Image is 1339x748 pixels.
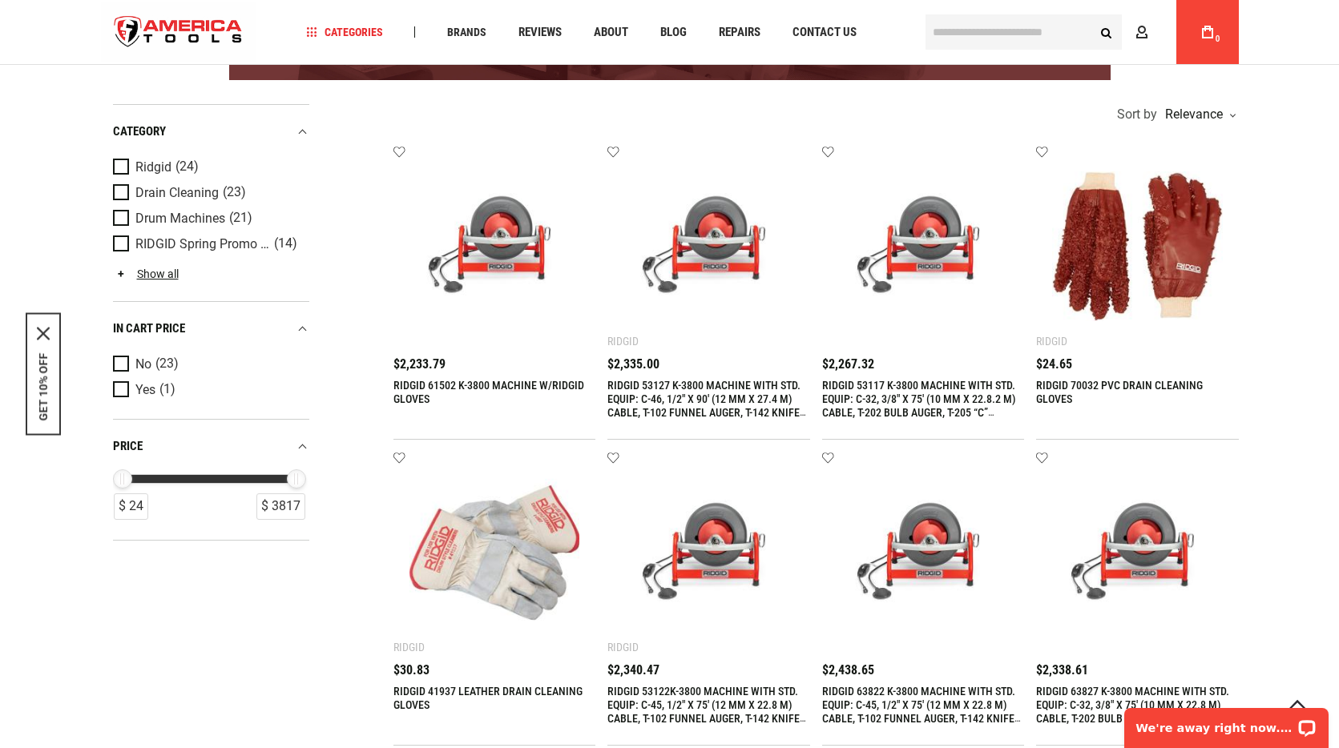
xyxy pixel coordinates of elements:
span: RIDGID Spring Promo 2025 [135,237,270,251]
div: Product Filters [113,104,309,541]
div: Relevance [1161,108,1235,121]
span: Yes [135,383,155,397]
span: (1) [159,383,175,396]
img: RIDGID 61502 K-3800 MACHINE W/RIDGID GLOVES [409,161,580,332]
div: $ 24 [114,493,148,520]
a: Repairs [712,22,768,43]
button: Search [1091,17,1122,47]
span: (23) [155,357,179,371]
img: RIDGID 53117 K-3800 MACHINE WITH STD. EQUIP: C-32, 3/8 [838,161,1009,332]
img: RIDGID 63822 K-3800 MACHINE WITH STD. EQUIP: C-45, 1/2 [838,468,1009,638]
span: $2,438.65 [822,664,874,677]
div: Ridgid [607,335,639,348]
span: Blog [660,26,687,38]
span: (21) [229,211,252,225]
a: No (23) [113,356,305,373]
svg: close icon [37,328,50,340]
a: Contact Us [785,22,864,43]
div: $ 3817 [256,493,305,520]
img: RIDGID 41937 LEATHER DRAIN CLEANING GLOVES [409,468,580,638]
a: RIDGID 53127 K-3800 MACHINE WITH STD. EQUIP: C-46, 1/2" X 90' (12 MM X 27.4 M) CABLE, T-102 FUNNE... [607,379,806,446]
a: Show all [113,267,179,280]
span: Ridgid [135,160,171,175]
span: $24.65 [1036,358,1072,371]
button: GET 10% OFF [37,353,50,421]
span: $2,267.32 [822,358,874,371]
img: RIDGID 70032 PVC DRAIN CLEANING GLOVES [1052,161,1223,332]
span: (14) [274,237,297,251]
a: Yes (1) [113,381,305,399]
img: RIDGID 63827 K-3800 MACHINE WITH STD. EQUIP: C-32, 3/8 [1052,468,1223,638]
div: Ridgid [393,641,425,653]
span: Drain Cleaning [135,186,219,200]
a: RIDGID 70032 PVC DRAIN CLEANING GLOVES [1036,379,1203,405]
button: Close [37,328,50,340]
span: $2,335.00 [607,358,659,371]
span: Drum Machines [135,211,225,226]
img: RIDGID 53122K-3800 MACHINE WITH STD. EQUIP: C-45, 1/2 [623,468,794,638]
span: $2,338.61 [1036,664,1088,677]
div: price [113,436,309,457]
div: category [113,121,309,143]
span: Brands [447,26,486,38]
span: 0 [1216,34,1220,43]
img: America Tools [101,2,256,62]
a: Reviews [511,22,569,43]
iframe: LiveChat chat widget [1114,698,1339,748]
span: (24) [175,160,199,174]
a: RIDGID 61502 K-3800 MACHINE W/RIDGID GLOVES [393,379,584,405]
span: $2,233.79 [393,358,446,371]
div: Ridgid [1036,335,1067,348]
span: Categories [306,26,383,38]
a: Blog [653,22,694,43]
a: store logo [101,2,256,62]
div: Ridgid [607,641,639,653]
a: Ridgid (24) [113,159,305,176]
span: No [135,357,151,372]
img: RIDGID 53127 K-3800 MACHINE WITH STD. EQUIP: C-46, 1/2 [623,161,794,332]
a: About [587,22,635,43]
a: RIDGID 41937 LEATHER DRAIN CLEANING GLOVES [393,685,583,711]
a: Drain Cleaning (23) [113,184,305,202]
span: Reviews [518,26,562,38]
a: Categories [299,22,390,43]
span: Contact Us [793,26,857,38]
span: (23) [223,186,246,199]
span: $30.83 [393,664,430,677]
div: In cart price [113,318,309,340]
span: Repairs [719,26,760,38]
span: About [594,26,628,38]
span: Sort by [1117,108,1157,121]
a: RIDGID 53117 K-3800 MACHINE WITH STD. EQUIP: C-32, 3/8" X 75' (10 MM X 22.8.2 M) CABLE, T-202 BUL... [822,379,1023,446]
a: RIDGID Spring Promo 2025 (14) [113,235,305,253]
a: Drum Machines (21) [113,210,305,227]
span: $2,340.47 [607,664,659,677]
a: Brands [440,22,494,43]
